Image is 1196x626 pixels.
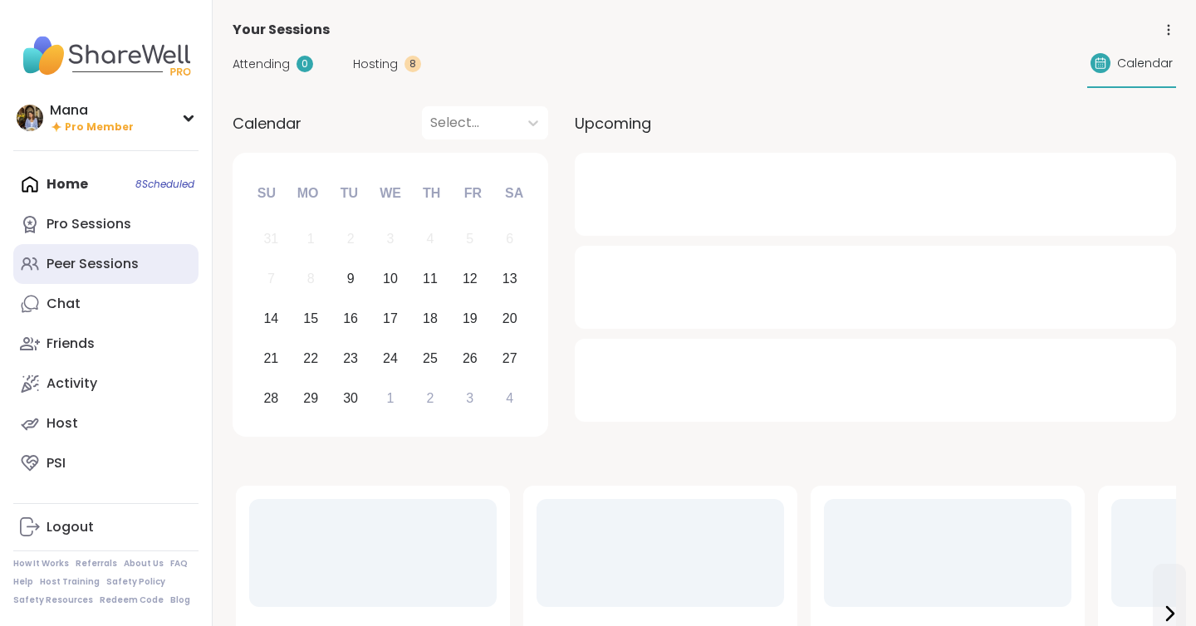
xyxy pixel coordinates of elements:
span: Your Sessions [233,20,330,40]
div: Mo [289,175,326,212]
a: Chat [13,284,199,324]
div: 24 [383,347,398,369]
div: Choose Saturday, October 4th, 2025 [492,380,527,416]
a: About Us [124,558,164,570]
div: 29 [303,387,318,409]
span: Upcoming [575,112,651,134]
div: Choose Saturday, September 13th, 2025 [492,262,527,297]
div: Fr [454,175,491,212]
div: 28 [263,387,278,409]
div: Not available Friday, September 5th, 2025 [452,222,488,257]
div: Host [47,414,78,433]
div: Choose Friday, September 12th, 2025 [452,262,488,297]
div: Choose Saturday, September 27th, 2025 [492,340,527,376]
div: 23 [343,347,358,369]
div: 8 [307,267,315,290]
span: Calendar [233,112,301,134]
a: Host Training [40,576,100,588]
div: Not available Monday, September 1st, 2025 [293,222,329,257]
div: month 2025-09 [251,219,529,418]
div: PSI [47,454,66,472]
div: 4 [506,387,513,409]
div: 3 [387,227,395,250]
a: Referrals [76,558,117,570]
div: 20 [502,307,517,330]
div: Activity [47,374,97,393]
div: Choose Wednesday, September 17th, 2025 [373,301,409,337]
div: Chat [47,295,81,313]
a: Host [13,403,199,443]
div: 4 [426,227,434,250]
div: 18 [423,307,438,330]
div: Choose Friday, October 3rd, 2025 [452,380,488,416]
div: Tu [331,175,367,212]
div: Choose Wednesday, September 10th, 2025 [373,262,409,297]
div: 21 [263,347,278,369]
div: Choose Wednesday, October 1st, 2025 [373,380,409,416]
div: Choose Sunday, September 21st, 2025 [253,340,289,376]
a: Safety Resources [13,594,93,606]
div: Choose Sunday, September 28th, 2025 [253,380,289,416]
img: ShareWell Nav Logo [13,27,199,85]
a: Friends [13,324,199,364]
div: Choose Tuesday, September 9th, 2025 [333,262,369,297]
div: Choose Thursday, September 11th, 2025 [413,262,448,297]
div: Choose Friday, September 19th, 2025 [452,301,488,337]
a: Pro Sessions [13,204,199,244]
div: Not available Tuesday, September 2nd, 2025 [333,222,369,257]
div: Choose Friday, September 26th, 2025 [452,340,488,376]
div: Choose Saturday, September 20th, 2025 [492,301,527,337]
div: Not available Wednesday, September 3rd, 2025 [373,222,409,257]
div: 10 [383,267,398,290]
span: Pro Member [65,120,134,134]
div: 3 [466,387,473,409]
div: Not available Sunday, August 31st, 2025 [253,222,289,257]
div: Choose Monday, September 15th, 2025 [293,301,329,337]
div: 11 [423,267,438,290]
div: Friends [47,335,95,353]
div: We [372,175,409,212]
a: Peer Sessions [13,244,199,284]
a: Redeem Code [100,594,164,606]
div: Not available Saturday, September 6th, 2025 [492,222,527,257]
span: Hosting [353,56,398,73]
div: 12 [463,267,478,290]
div: 7 [267,267,275,290]
div: Not available Sunday, September 7th, 2025 [253,262,289,297]
span: Attending [233,56,290,73]
a: Help [13,576,33,588]
div: 25 [423,347,438,369]
div: 15 [303,307,318,330]
div: 2 [347,227,355,250]
a: Blog [170,594,190,606]
div: 26 [463,347,478,369]
div: Not available Thursday, September 4th, 2025 [413,222,448,257]
div: 16 [343,307,358,330]
div: 22 [303,347,318,369]
div: Sa [496,175,532,212]
div: 9 [347,267,355,290]
div: 14 [263,307,278,330]
div: 1 [387,387,395,409]
div: 6 [506,227,513,250]
div: Choose Tuesday, September 30th, 2025 [333,380,369,416]
div: 2 [426,387,434,409]
div: Th [414,175,450,212]
div: 1 [307,227,315,250]
div: Su [248,175,285,212]
div: Choose Thursday, September 18th, 2025 [413,301,448,337]
div: Not available Monday, September 8th, 2025 [293,262,329,297]
div: 17 [383,307,398,330]
a: Activity [13,364,199,403]
div: Choose Sunday, September 14th, 2025 [253,301,289,337]
div: Choose Tuesday, September 16th, 2025 [333,301,369,337]
div: 30 [343,387,358,409]
div: Choose Tuesday, September 23rd, 2025 [333,340,369,376]
div: Choose Wednesday, September 24th, 2025 [373,340,409,376]
a: FAQ [170,558,188,570]
div: 13 [502,267,517,290]
div: 31 [263,227,278,250]
div: 19 [463,307,478,330]
a: Logout [13,507,199,547]
a: How It Works [13,558,69,570]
